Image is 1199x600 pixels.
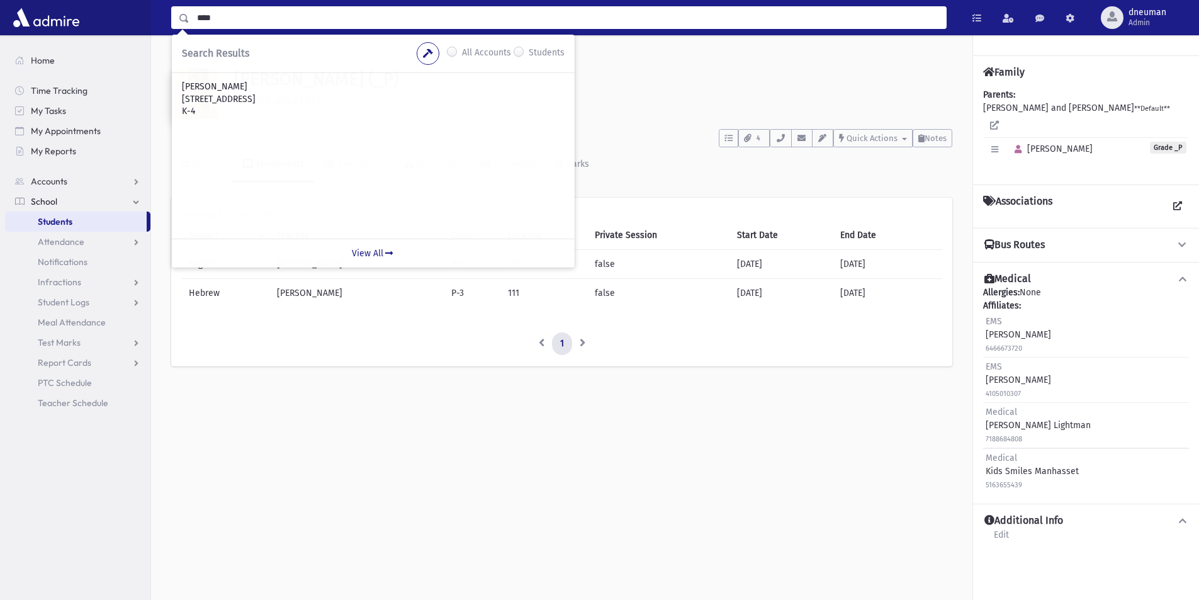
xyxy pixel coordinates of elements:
a: Edit [993,528,1010,550]
th: End Date [833,221,942,250]
nav: breadcrumb [171,50,217,69]
span: My Tasks [31,105,66,116]
a: Report Cards [5,353,150,373]
a: Accounts [5,171,150,191]
span: Test Marks [38,337,81,348]
td: 111 [500,279,587,308]
th: Start Date [729,221,833,250]
h4: Additional Info [984,514,1063,528]
span: PTC Schedule [38,377,92,388]
span: Time Tracking [31,85,87,96]
span: Students [38,216,72,227]
div: None [983,286,1189,494]
span: dneuman [1129,8,1166,18]
p: K-4 [182,105,565,118]
a: PTC Schedule [5,373,150,393]
label: All Accounts [462,46,511,61]
a: View All [172,239,575,268]
input: Search [189,6,946,29]
span: Notes [925,133,947,143]
p: [PERSON_NAME] [182,81,565,93]
td: [PERSON_NAME] [269,279,444,308]
p: [STREET_ADDRESS] [182,93,565,106]
a: Teacher Schedule [5,393,150,413]
b: Allergies: [983,287,1020,298]
a: Activity [171,147,232,183]
a: [PERSON_NAME] [STREET_ADDRESS] K-4 [182,81,565,118]
span: Medical [986,453,1017,463]
h1: [PERSON_NAME] (_P) [234,69,952,90]
span: Infractions [38,276,81,288]
span: Student Logs [38,297,89,308]
h4: Family [983,66,1025,78]
a: Meal Attendance [5,312,150,332]
a: 1 [552,332,572,355]
span: Quick Actions [847,133,898,143]
span: Meal Attendance [38,317,106,328]
label: Students [529,46,565,61]
small: 5163655439 [986,481,1022,489]
small: 4105010307 [986,390,1021,398]
a: Students [5,212,147,232]
div: [PERSON_NAME] [986,315,1051,354]
span: Admin [1129,18,1166,28]
a: Test Marks [5,332,150,353]
h4: Associations [983,195,1052,218]
td: false [587,250,729,279]
td: Hebrew [181,279,269,308]
img: 8= [171,69,222,119]
b: Affiliates: [983,300,1021,311]
th: Private Session [587,221,729,250]
a: My Appointments [5,121,150,141]
span: School [31,196,57,207]
a: My Reports [5,141,150,161]
span: Medical [986,407,1017,417]
span: Report Cards [38,357,91,368]
td: [DATE] [729,279,833,308]
span: EMS [986,361,1002,372]
a: Infractions [5,272,150,292]
span: Search Results [182,47,249,59]
img: AdmirePro [10,5,82,30]
h4: Bus Routes [984,239,1045,252]
span: Grade _P [1150,142,1186,154]
button: Medical [983,273,1189,286]
span: My Reports [31,145,76,157]
span: [PERSON_NAME] [1009,144,1093,154]
a: Time Tracking [5,81,150,101]
td: [DATE] [833,250,942,279]
a: Home [5,50,150,71]
td: P-3 [444,279,501,308]
a: Student Logs [5,292,150,312]
h4: Medical [984,273,1031,286]
div: Marks [563,159,589,169]
button: Bus Routes [983,239,1189,252]
span: Teacher Schedule [38,397,108,409]
a: Students [171,52,217,62]
span: Accounts [31,176,67,187]
div: [PERSON_NAME] [986,360,1051,400]
td: false [587,279,729,308]
small: 7188684808 [986,435,1022,443]
td: [DATE] [833,279,942,308]
button: 4 [738,129,770,147]
button: Notes [913,129,952,147]
span: Notifications [38,256,87,268]
span: EMS [986,316,1002,327]
div: [PERSON_NAME] and [PERSON_NAME] [983,88,1189,174]
span: My Appointments [31,125,101,137]
span: Attendance [38,236,84,247]
span: 4 [753,133,764,144]
td: [DATE] [729,250,833,279]
div: Kids Smiles Manhasset [986,451,1079,491]
button: Additional Info [983,514,1189,528]
a: Attendance [5,232,150,252]
a: School [5,191,150,212]
small: 6466673720 [986,344,1022,353]
a: My Tasks [5,101,150,121]
span: Home [31,55,55,66]
button: Quick Actions [833,129,913,147]
a: Notifications [5,252,150,272]
a: View all Associations [1166,195,1189,218]
div: [PERSON_NAME] Lightman [986,405,1091,445]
